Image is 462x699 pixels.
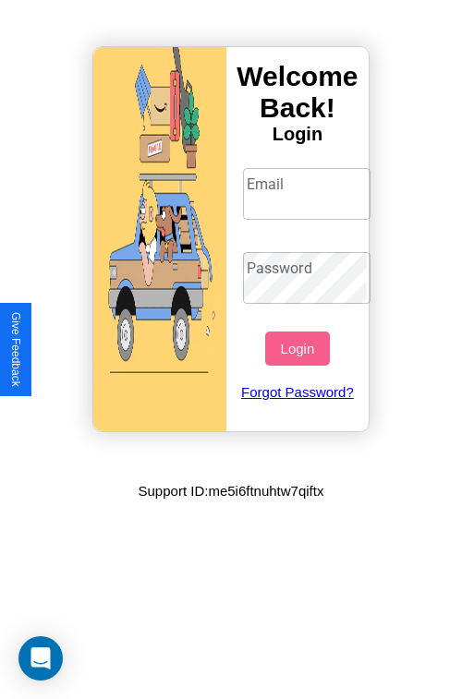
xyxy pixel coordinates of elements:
a: Forgot Password? [234,366,362,418]
button: Login [265,331,329,366]
p: Support ID: me5i6ftnuhtw7qiftx [139,478,324,503]
img: gif [93,47,226,431]
h4: Login [226,124,369,145]
div: Give Feedback [9,312,22,387]
h3: Welcome Back! [226,61,369,124]
div: Open Intercom Messenger [18,636,63,681]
